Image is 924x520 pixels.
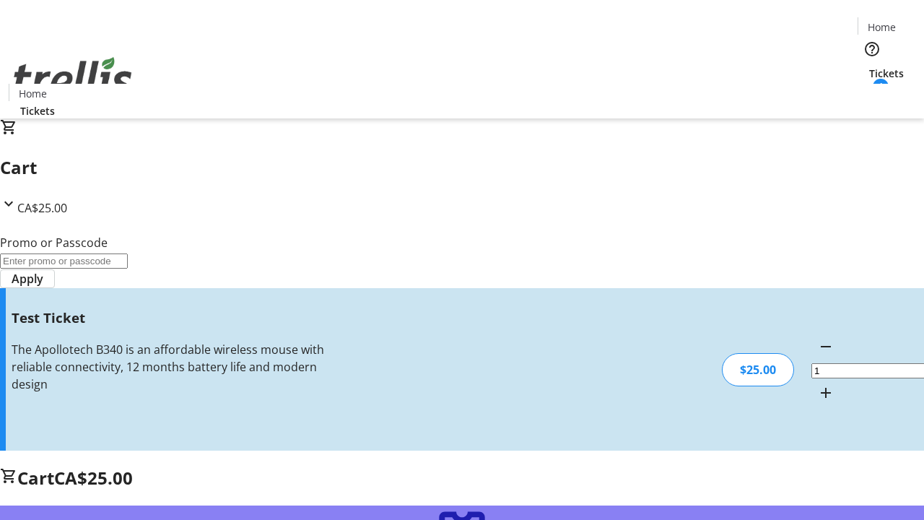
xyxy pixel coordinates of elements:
button: Cart [858,81,886,110]
span: Home [19,86,47,101]
button: Increment by one [811,378,840,407]
span: Tickets [20,103,55,118]
a: Tickets [858,66,915,81]
span: CA$25.00 [17,200,67,216]
button: Help [858,35,886,64]
button: Decrement by one [811,332,840,361]
span: Apply [12,270,43,287]
a: Home [858,19,905,35]
span: Home [868,19,896,35]
h3: Test Ticket [12,308,327,328]
div: $25.00 [722,353,794,386]
span: CA$25.00 [54,466,133,490]
div: The Apollotech B340 is an affordable wireless mouse with reliable connectivity, 12 months battery... [12,341,327,393]
a: Tickets [9,103,66,118]
img: Orient E2E Organization RuQtqgjfIa's Logo [9,41,137,113]
span: Tickets [869,66,904,81]
a: Home [9,86,56,101]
